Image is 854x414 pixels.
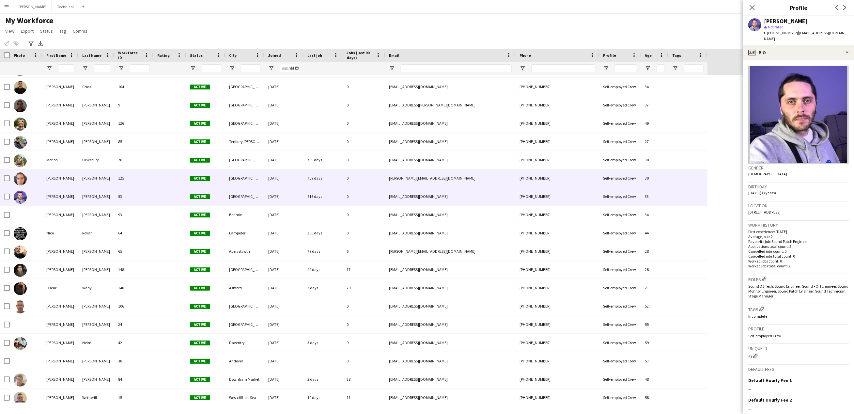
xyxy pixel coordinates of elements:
[225,315,264,333] div: [GEOGRAPHIC_DATA]
[599,315,641,333] div: Self-employed Crew
[42,352,78,370] div: [PERSON_NAME]
[748,165,849,171] h3: Gender
[42,370,78,388] div: [PERSON_NAME]
[42,96,78,114] div: [PERSON_NAME]
[42,297,78,315] div: [PERSON_NAME]
[303,334,343,352] div: 3 days
[14,337,27,350] img: Paul Helm
[599,187,641,205] div: Self-employed Crew
[225,151,264,169] div: [GEOGRAPHIC_DATA]
[748,276,849,282] h3: Roles
[78,242,114,260] div: [PERSON_NAME]
[264,133,303,151] div: [DATE]
[343,389,385,406] div: 11
[748,171,787,176] span: [DEMOGRAPHIC_DATA]
[516,224,599,242] div: [PHONE_NUMBER]
[94,64,110,72] input: Last Name Filter Input
[641,334,668,352] div: 59
[748,66,849,164] img: Crew avatar or photo
[764,30,846,41] span: | [EMAIL_ADDRESS][DOMAIN_NAME]
[748,184,849,190] h3: Birthday
[389,65,395,71] button: Open Filter Menu
[516,389,599,406] div: [PHONE_NUMBER]
[641,169,668,187] div: 30
[190,213,210,217] span: Active
[672,65,678,71] button: Open Filter Menu
[303,261,343,279] div: 44 days
[114,370,153,388] div: 84
[748,239,849,244] p: Favourite job: Sound Patch Engineer
[641,133,668,151] div: 27
[114,169,153,187] div: 125
[385,224,516,242] div: [EMAIL_ADDRESS][DOMAIN_NAME]
[343,370,385,388] div: 28
[385,389,516,406] div: [EMAIL_ADDRESS][DOMAIN_NAME]
[520,65,525,71] button: Open Filter Menu
[190,249,210,254] span: Active
[190,194,210,199] span: Active
[599,133,641,151] div: Self-employed Crew
[14,172,27,185] img: Michael Boulos
[42,279,78,297] div: Oscar
[343,315,385,333] div: 0
[78,114,114,132] div: [PERSON_NAME]
[59,28,66,34] span: Tag
[14,264,27,277] img: Oliver Boldry
[641,315,668,333] div: 55
[516,370,599,388] div: [PHONE_NUMBER]
[385,297,516,315] div: [EMAIL_ADDRESS][DOMAIN_NAME]
[42,242,78,260] div: [PERSON_NAME]
[78,78,114,96] div: Cross
[264,187,303,205] div: [DATE]
[225,279,264,297] div: Ashford
[599,114,641,132] div: Self-employed Crew
[42,151,78,169] div: Merion
[78,96,114,114] div: [PERSON_NAME]
[190,267,210,272] span: Active
[603,65,609,71] button: Open Filter Menu
[14,374,27,387] img: Paul Trice
[343,261,385,279] div: 17
[516,334,599,352] div: [PHONE_NUMBER]
[114,187,153,205] div: 53
[114,297,153,315] div: 106
[78,334,114,352] div: Helm
[114,151,153,169] div: 28
[657,64,664,72] input: Age Filter Input
[599,96,641,114] div: Self-employed Crew
[264,389,303,406] div: [DATE]
[190,341,210,345] span: Active
[385,242,516,260] div: [PERSON_NAME][EMAIL_ADDRESS][DOMAIN_NAME]
[82,65,88,71] button: Open Filter Menu
[385,96,516,114] div: [EMAIL_ADDRESS][PERSON_NAME][DOMAIN_NAME]
[516,78,599,96] div: [PHONE_NUMBER]
[13,0,52,13] button: [PERSON_NAME]
[343,242,385,260] div: 6
[225,242,264,260] div: Aberystywth
[57,27,69,35] a: Tag
[645,65,651,71] button: Open Filter Menu
[264,352,303,370] div: [DATE]
[264,370,303,388] div: [DATE]
[46,65,52,71] button: Open Filter Menu
[78,297,114,315] div: [PERSON_NAME]
[599,151,641,169] div: Self-employed Crew
[14,191,27,204] img: Nicholas Clarke
[264,78,303,96] div: [DATE]
[264,242,303,260] div: [DATE]
[42,187,78,205] div: [PERSON_NAME]
[764,18,808,24] div: [PERSON_NAME]
[343,114,385,132] div: 0
[599,334,641,352] div: Self-employed Crew
[401,64,512,72] input: Email Filter Input
[743,45,854,60] div: Bio
[264,151,303,169] div: [DATE]
[385,352,516,370] div: [EMAIL_ADDRESS][DOMAIN_NAME]
[748,333,849,338] p: Self-employed Crew
[130,64,149,72] input: Workforce ID Filter Input
[78,169,114,187] div: [PERSON_NAME]
[114,352,153,370] div: 38
[343,151,385,169] div: 0
[264,315,303,333] div: [DATE]
[641,370,668,388] div: 48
